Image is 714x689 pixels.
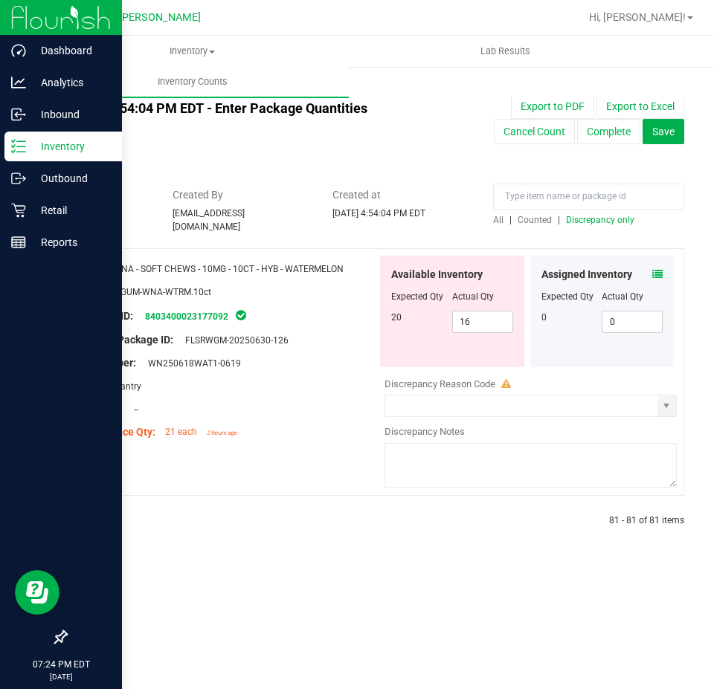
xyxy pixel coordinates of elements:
span: Original Package ID: [77,334,173,346]
span: In Sync [234,308,248,323]
inline-svg: Dashboard [11,43,26,58]
button: Complete [577,119,640,144]
span: Save [652,126,675,138]
button: Export to PDF [511,94,594,119]
inline-svg: Inbound [11,107,26,122]
span: | [558,215,560,225]
input: 16 [453,311,512,332]
a: Discrepancy only [562,215,634,225]
p: Outbound [26,169,115,187]
span: Actual Qty [452,291,494,302]
span: Created By [173,187,311,203]
span: WNA - SOFT CHEWS - 10MG - 10CT - HYB - WATERMELON [113,264,344,274]
span: WN250618WAT1-0619 [141,358,241,369]
p: Analytics [26,74,115,91]
span: -- [126,404,138,415]
span: Assigned Inventory [541,267,632,282]
span: 20 [391,312,402,323]
span: select [657,395,676,416]
a: Inventory Counts [36,66,349,97]
span: Discrepancy only [566,215,634,225]
span: Lab Results [460,45,550,58]
a: Inventory [36,36,349,67]
a: Lab Results [349,36,662,67]
span: Created at [332,187,471,203]
p: Dashboard [26,42,115,59]
span: Pantry [107,381,141,392]
inline-svg: Inventory [11,139,26,154]
div: 0 [541,311,602,324]
span: [DATE] 4:54:04 PM EDT [332,208,425,219]
p: [DATE] [7,671,115,682]
h4: [DATE] 4:54:04 PM EDT - Enter Package Quantities [65,101,417,116]
span: FLSRWGM-20250630-126 [178,335,289,346]
p: 07:24 PM EDT [7,658,115,671]
div: Actual Qty [602,290,663,303]
span: All [493,215,504,225]
span: Inventory Counts [138,75,248,88]
span: Inventory [36,45,348,58]
span: | [509,215,512,225]
inline-svg: Outbound [11,171,26,186]
span: Expected Qty [391,291,443,302]
inline-svg: Retail [11,203,26,218]
div: Discrepancy Notes [385,424,677,439]
span: 21 each [165,427,197,437]
button: Save [643,119,684,144]
a: 8403400023177092 [145,311,228,322]
p: Inbound [26,106,115,123]
div: Expected Qty [541,290,602,303]
a: All [493,215,509,225]
span: Discrepancy Reason Code [385,378,495,389]
span: Hi, [PERSON_NAME]! [589,11,686,23]
iframe: Resource center [15,570,59,615]
span: 2 hours ago [207,430,237,436]
a: Counted [514,215,558,225]
p: Inventory [26,138,115,155]
span: 81 - 81 of 81 items [609,515,684,525]
button: Cancel Count [494,119,575,144]
input: 0 [602,311,662,332]
input: Type item name or package id [493,184,684,210]
p: Retail [26,201,115,219]
inline-svg: Analytics [11,75,26,90]
span: Available Inventory [391,267,483,282]
p: Reports [26,233,115,251]
span: Ft. [PERSON_NAME] [103,11,201,24]
inline-svg: Reports [11,235,26,250]
button: Export to Excel [596,94,684,119]
span: EDI-GUM-WNA-WTRM.10ct [105,287,211,297]
span: [EMAIL_ADDRESS][DOMAIN_NAME] [173,208,245,232]
span: Counted [518,215,552,225]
